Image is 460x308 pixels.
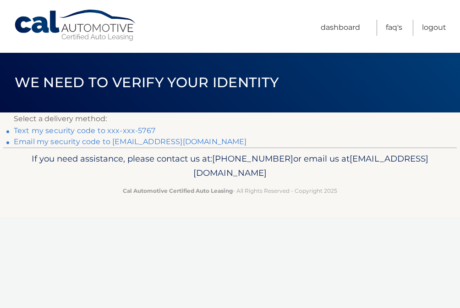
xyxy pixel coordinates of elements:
[386,20,402,36] a: FAQ's
[14,112,446,125] p: Select a delivery method:
[15,74,279,91] span: We need to verify your identity
[321,20,360,36] a: Dashboard
[14,126,155,135] a: Text my security code to xxx-xxx-5767
[123,187,233,194] strong: Cal Automotive Certified Auto Leasing
[17,186,443,196] p: - All Rights Reserved - Copyright 2025
[212,153,293,164] span: [PHONE_NUMBER]
[14,137,247,146] a: Email my security code to [EMAIL_ADDRESS][DOMAIN_NAME]
[14,9,137,42] a: Cal Automotive
[17,151,443,181] p: If you need assistance, please contact us at: or email us at
[422,20,446,36] a: Logout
